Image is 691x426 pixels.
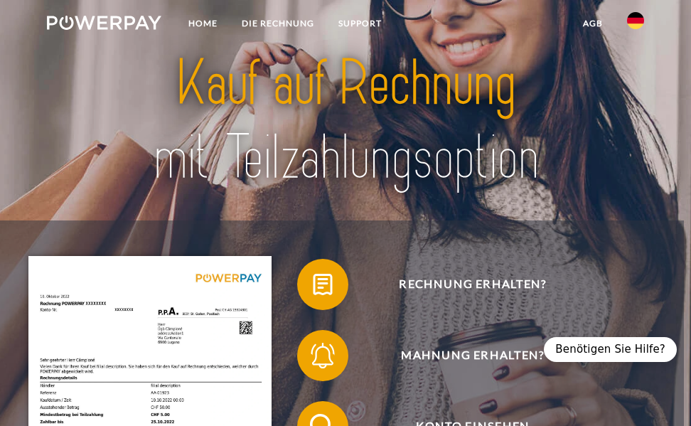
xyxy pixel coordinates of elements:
a: Rechnung erhalten? [279,256,648,313]
img: qb_bell.svg [307,340,339,372]
button: Mahnung erhalten? [297,330,630,381]
a: SUPPORT [326,11,394,36]
a: Home [176,11,230,36]
a: Mahnung erhalten? [279,327,648,384]
a: DIE RECHNUNG [230,11,326,36]
button: Rechnung erhalten? [297,259,630,310]
div: Benötigen Sie Hilfe? [544,337,677,362]
img: logo-powerpay-white.svg [47,16,161,30]
a: agb [571,11,615,36]
img: title-powerpay_de.svg [107,43,584,198]
span: Rechnung erhalten? [316,259,630,310]
span: Mahnung erhalten? [316,330,630,381]
img: qb_bill.svg [307,269,339,301]
img: de [627,12,644,29]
